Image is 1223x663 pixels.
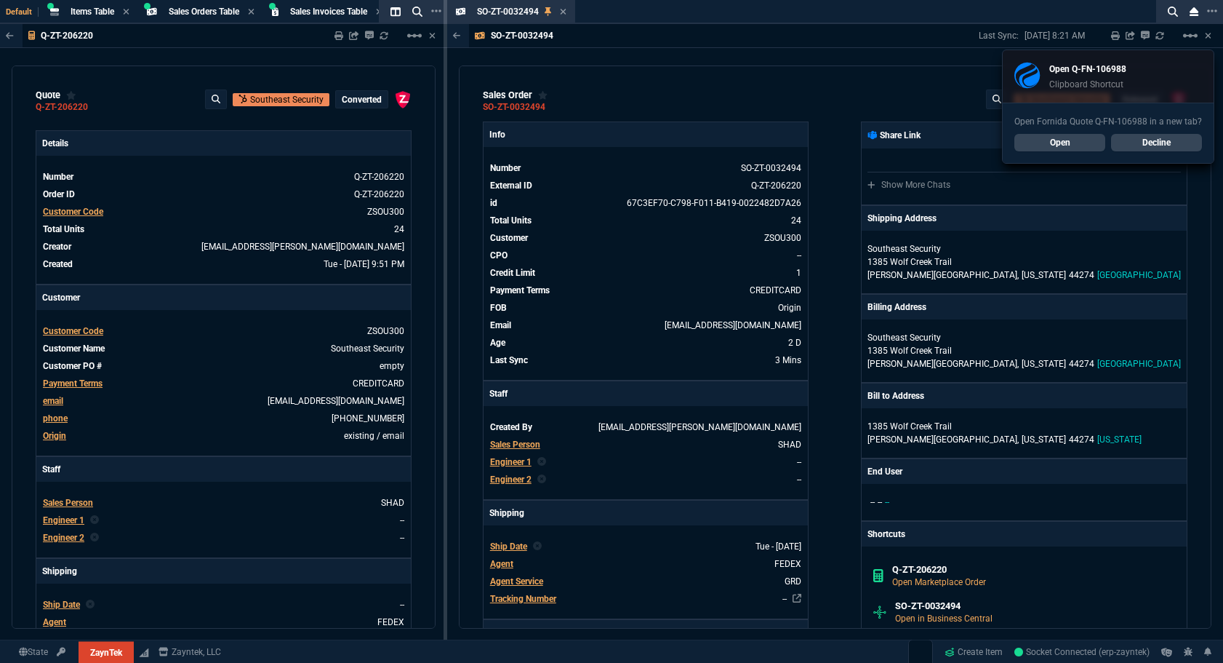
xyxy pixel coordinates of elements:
[233,93,329,106] a: Open Customer in hubSpot
[406,3,428,20] nx-icon: Search
[42,341,405,356] tr: undefined
[52,646,70,659] a: API TOKEN
[1014,115,1202,128] p: Open Fornida Quote Q-FN-106988 in a new tab?
[490,163,521,173] span: Number
[86,598,95,611] nx-icon: Clear selected rep
[1162,3,1184,20] nx-icon: Search
[490,576,543,587] span: Agent Service
[42,187,405,202] tr: See Marketplace Order
[490,475,532,485] span: Engineer 2
[870,497,875,507] span: --
[342,94,382,106] p: converted
[42,411,405,426] tr: 3302394600
[169,7,239,17] span: Sales Orders Table
[36,90,76,101] div: quote
[36,285,411,310] p: Customer
[785,576,801,587] span: GRD
[490,559,513,569] span: Agent
[775,355,801,365] span: 9/24/25 => 8:21 AM
[489,318,802,333] tr: jlentine@southeastsecurity.com
[42,376,405,391] tr: undefined
[489,178,802,193] tr: See Marketplace Order
[43,344,105,354] span: Customer Name
[6,7,39,17] span: Default
[484,381,808,406] p: Staff
[490,541,527,552] span: Ship Date
[490,355,528,365] span: Last Sync
[490,250,508,261] span: CPO
[43,326,103,336] span: Customer Code
[406,27,423,44] mat-icon: Example home icon
[537,473,546,486] nx-icon: Clear selected rep
[878,497,882,507] span: --
[867,434,1019,445] span: [PERSON_NAME][GEOGRAPHIC_DATA],
[885,497,889,507] span: --
[42,359,405,373] tr: undefined
[290,7,367,17] span: Sales Invoices Table
[380,361,404,371] a: empty
[939,641,1009,663] a: Create Item
[1069,270,1094,280] span: 44274
[489,437,802,452] tr: undefined
[43,207,103,217] span: Customer Code
[1069,359,1094,369] span: 44274
[42,205,405,219] tr: undefined
[43,600,80,610] span: Ship Date
[43,378,103,389] span: Payment Terms
[489,592,802,606] tr: undefined
[484,501,808,525] p: Shipping
[979,30,1024,41] p: Last Sync:
[484,620,808,645] p: Customer
[43,172,73,182] span: Number
[1049,79,1126,90] p: Clipboard Shortcut
[36,106,88,108] div: Q-ZT-206220
[483,106,545,108] div: SO-ZT-0032494
[797,475,801,485] span: --
[1014,134,1105,151] a: Open
[400,533,404,543] a: --
[490,457,532,467] span: Engineer 1
[367,326,404,336] span: ZSOU300
[42,170,405,184] tr: See Marketplace Order
[90,514,99,527] nx-icon: Clear selected rep
[489,557,802,571] tr: undefined
[36,559,411,584] p: Shipping
[774,559,801,569] span: FEDEX
[778,303,801,313] span: Origin
[489,420,802,434] tr: undefined
[43,396,63,406] span: email
[867,255,1181,269] p: 1385 Wolf Creek Trail
[895,600,1175,612] h6: SO-ZT-0032494
[42,324,405,338] tr: undefined
[43,498,93,508] span: Sales Person
[490,422,532,432] span: Created By
[354,189,404,199] a: See Marketplace Order
[344,431,404,441] span: existing / email
[1014,647,1150,657] span: Socket Connected (erp-zayntek)
[250,93,324,106] p: Southeast Security
[867,420,1181,433] p: 1385 Wolf Creek Trail
[394,224,404,234] span: 24
[36,131,411,156] p: Details
[123,7,129,18] nx-icon: Close Tab
[491,30,553,41] p: SO-ZT-0032494
[1097,270,1181,280] span: [GEOGRAPHIC_DATA]
[490,440,540,450] span: Sales Person
[533,540,542,553] nx-icon: Clear selected rep
[1182,27,1199,44] mat-icon: Example home icon
[490,268,535,278] span: Credit Limit
[400,515,404,525] a: --
[43,189,75,199] span: Order ID
[867,389,924,402] p: Bill to Address
[42,513,405,528] tr: undefined
[453,31,461,41] nx-icon: Back to Table
[489,574,802,589] tr: undefined
[367,207,404,217] a: ZSOU300
[43,242,71,252] span: Creator
[36,457,411,482] p: Staff
[42,598,405,612] tr: undefined
[1049,63,1126,76] p: Open Q-FN-106988
[43,361,102,371] span: Customer PO #
[43,259,73,269] span: Created
[42,429,405,443] tr: undefined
